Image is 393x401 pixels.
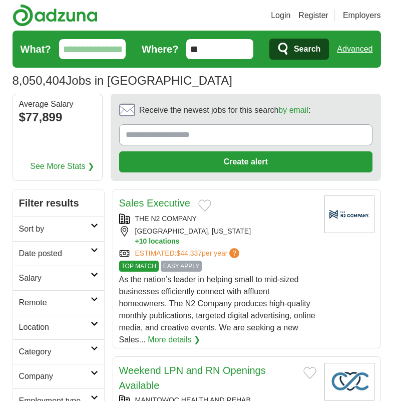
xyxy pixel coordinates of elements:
[229,248,239,258] span: ?
[119,275,315,344] span: As the nation’s leader in helping small to mid-sized businesses efficiently connect with affluent...
[13,364,104,388] a: Company
[176,249,202,257] span: $44,337
[271,10,290,22] a: Login
[19,346,91,358] h2: Category
[13,266,104,290] a: Salary
[19,297,91,309] h2: Remote
[324,195,374,233] img: Company logo
[30,160,94,172] a: See More Stats ❯
[135,237,316,246] button: +10 locations
[269,39,329,60] button: Search
[13,4,98,27] img: Adzuna logo
[13,241,104,266] a: Date posted
[19,248,91,260] h2: Date posted
[337,39,372,59] a: Advanced
[135,237,139,246] span: +
[13,189,104,217] h2: Filter results
[19,223,91,235] h2: Sort by
[19,321,91,333] h2: Location
[13,290,104,315] a: Remote
[161,261,202,272] span: EASY APPLY
[119,365,266,391] a: Weekend LPN and RN Openings Available
[13,72,66,90] span: 8,050,404
[142,42,178,57] label: Where?
[119,197,190,209] a: Sales Executive
[139,104,310,116] span: Receive the newest jobs for this search :
[19,272,91,284] h2: Salary
[135,248,242,259] a: ESTIMATED:$44,337per year?
[298,10,328,22] a: Register
[21,42,51,57] label: What?
[324,363,374,400] img: Company logo
[13,339,104,364] a: Category
[294,39,320,59] span: Search
[119,261,159,272] span: TOP MATCH
[119,214,316,224] div: THE N2 COMPANY
[278,106,308,114] a: by email
[19,370,91,382] h2: Company
[148,334,200,346] a: More details ❯
[119,226,316,246] div: [GEOGRAPHIC_DATA], [US_STATE]
[119,151,372,172] button: Create alert
[19,100,96,108] div: Average Salary
[13,217,104,241] a: Sort by
[19,108,96,126] div: $77,899
[303,367,316,379] button: Add to favorite jobs
[343,10,381,22] a: Employers
[13,74,232,87] h1: Jobs in [GEOGRAPHIC_DATA]
[198,199,211,212] button: Add to favorite jobs
[13,315,104,339] a: Location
